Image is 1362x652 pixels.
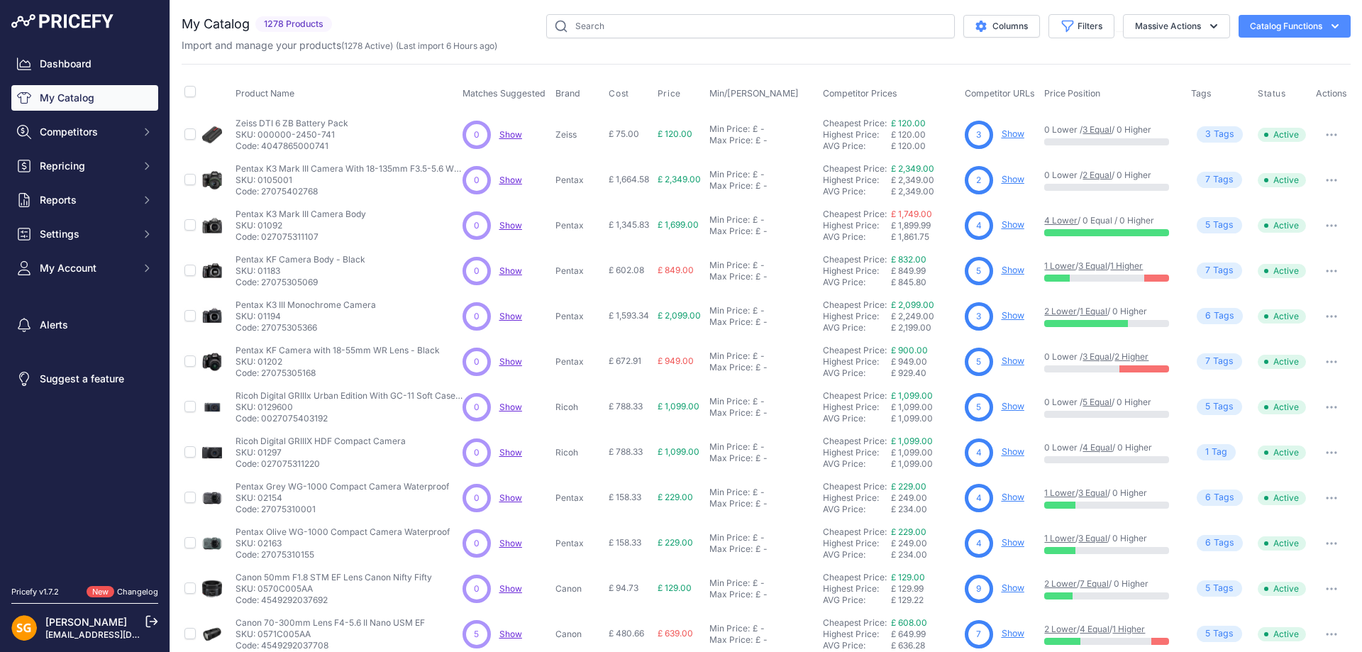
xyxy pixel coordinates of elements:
span: Min/[PERSON_NAME] [709,88,799,99]
span: 4 [976,446,982,459]
div: £ [755,316,760,328]
span: £ 120.00 [658,128,692,139]
a: Show [1002,219,1024,230]
span: £ 2,249.00 [891,311,934,321]
p: Import and manage your products [182,38,497,53]
span: s [1229,400,1234,414]
div: Highest Price: [823,129,891,140]
div: Min Price: [709,305,750,316]
div: £ [753,350,758,362]
a: 1 Lower [1044,260,1075,271]
span: Reports [40,193,133,207]
a: Show [1002,174,1024,184]
span: 5 [1205,400,1210,414]
a: Changelog [117,587,158,597]
p: SKU: 01194 [236,311,376,322]
a: Show [1002,265,1024,275]
a: [EMAIL_ADDRESS][DOMAIN_NAME] [45,629,194,640]
span: s [1229,309,1234,323]
button: Cost [609,88,631,99]
a: 4 Equal [1083,442,1112,453]
div: £ [755,362,760,373]
a: 1278 Active [344,40,390,51]
a: Show [1002,628,1024,639]
a: Show [1002,446,1024,457]
a: Show [499,220,522,231]
a: 3 Equal [1083,351,1112,362]
a: Show [1002,128,1024,139]
span: Tag [1197,353,1242,370]
a: 3 Equal [1078,533,1107,543]
button: Status [1258,88,1289,99]
div: £ 120.00 [891,140,959,152]
div: £ [753,123,758,135]
div: Min Price: [709,396,750,407]
span: Cost [609,88,629,99]
span: £ 2,099.00 [658,310,701,321]
div: - [758,123,765,135]
span: £ 1,099.00 [891,402,933,412]
a: Cheapest Price: [823,118,887,128]
div: £ [753,260,758,271]
a: 2 Lower [1044,624,1077,634]
div: Min Price: [709,169,750,180]
a: Show [499,447,522,458]
a: Cheapest Price: [823,617,887,628]
span: 1 [1205,446,1209,459]
p: SKU: 0129600 [236,402,463,413]
span: Active [1258,355,1306,369]
span: £ 1,345.83 [609,219,649,230]
button: Reports [11,187,158,213]
p: / / [1044,260,1177,272]
p: 0 Lower / / 0 Higher [1044,397,1177,408]
div: £ 845.80 [891,277,959,288]
a: Cheapest Price: [823,163,887,174]
a: Show [499,538,522,548]
span: Active [1258,309,1306,324]
p: SKU: 01202 [236,356,440,368]
p: Pentax [555,175,603,186]
span: Show [499,129,522,140]
a: 1 Higher [1110,260,1143,271]
span: 5 [976,265,981,277]
div: - [758,396,765,407]
span: My Account [40,261,133,275]
a: Show [1002,492,1024,502]
span: 0 [474,219,480,232]
div: AVG Price: [823,231,891,243]
a: Show [1002,582,1024,593]
h2: My Catalog [182,14,250,34]
button: Competitors [11,119,158,145]
p: Pentax K3 Mark III Camera With 18-135mm F3.5-5.6 WR Lens [236,163,463,175]
span: 1278 Products [255,16,332,33]
span: (Last import 6 Hours ago) [396,40,497,51]
a: Show [1002,401,1024,411]
button: My Account [11,255,158,281]
div: £ [753,214,758,226]
button: Catalog Functions [1239,15,1351,38]
div: £ [755,135,760,146]
span: Brand [555,88,580,99]
a: Cheapest Price: [823,209,887,219]
p: 0 Lower / / 0 Higher [1044,170,1177,181]
p: SKU: 01297 [236,447,406,458]
p: Zeiss DTI 6 ZB Battery Pack [236,118,348,129]
a: Show [499,356,522,367]
span: 2 [976,174,981,187]
div: Highest Price: [823,265,891,277]
span: £ 849.99 [891,265,926,276]
span: Show [499,629,522,639]
span: Show [499,175,522,185]
span: s [1229,355,1234,368]
a: 1 Equal [1080,306,1107,316]
span: Active [1258,128,1306,142]
span: £ 1,664.58 [609,174,649,184]
span: 0 [474,355,480,368]
div: - [758,260,765,271]
a: £ 129.00 [891,572,925,582]
a: 2 Higher [1114,351,1148,362]
span: 3 [976,310,981,323]
button: Repricing [11,153,158,179]
span: Tag [1197,172,1242,188]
